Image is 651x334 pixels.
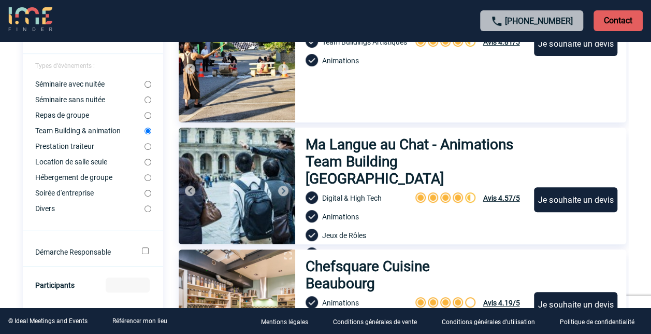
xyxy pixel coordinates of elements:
[8,317,88,325] div: © Ideal Meetings and Events
[306,247,318,260] img: check-circle-24-px-b.png
[594,10,643,31] p: Contact
[35,111,144,119] label: Repas de groupe
[306,35,318,48] img: check-circle-24-px-b.png
[35,142,144,150] label: Prestation traiteur
[35,189,144,197] label: Soirée d'entreprise
[306,136,525,187] h3: Ma Langue au Chat - Animations Team Building [GEOGRAPHIC_DATA]
[35,127,144,135] label: Team Building & animation
[35,62,95,69] span: Types d'évènements :
[322,231,366,240] span: Jeux de Rôles
[505,16,573,26] a: [PHONE_NUMBER]
[442,318,535,326] p: Conditions générales d'utilisation
[35,204,144,213] label: Divers
[306,258,501,292] h3: Chefsquare Cuisine Beaubourg
[483,299,519,307] span: Avis 4.19/5
[322,194,382,202] span: Digital & High Tech
[322,38,407,46] span: Team Buildings Artistiques
[306,210,318,222] img: check-circle-24-px-b.png
[35,158,144,166] label: Location de salle seule
[142,247,149,254] input: Démarche Responsable
[253,316,325,326] a: Mentions légales
[35,173,144,182] label: Hébergement de groupe
[112,317,167,325] a: Référencer mon lieu
[322,213,359,221] span: Animations
[306,296,318,309] img: check-circle-24-px-b.png
[306,229,318,241] img: check-circle-24-px-b.png
[35,248,128,256] label: Démarche Responsable
[261,318,308,326] p: Mentions légales
[322,299,359,307] span: Animations
[483,38,519,46] span: Avis 4.81/5
[35,95,144,104] label: Séminaire sans nuitée
[306,191,318,204] img: check-circle-24-px-b.png
[552,316,651,326] a: Politique de confidentialité
[306,54,318,66] img: check-circle-24-px-b.png
[534,292,617,317] div: Je souhaite un devis
[560,318,634,326] p: Politique de confidentialité
[35,281,75,289] label: Participants
[490,15,503,27] img: call-24-px.png
[322,57,359,65] span: Animations
[483,194,519,202] span: Avis 4.57/5
[534,187,617,212] div: Je souhaite un devis
[179,128,295,244] img: 1.jpg
[433,316,552,326] a: Conditions générales d'utilisation
[534,31,617,56] div: Je souhaite un devis
[35,80,144,88] label: Séminaire avec nuitée
[325,316,433,326] a: Conditions générales de vente
[179,6,295,122] img: 2.jpg
[333,318,417,326] p: Conditions générales de vente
